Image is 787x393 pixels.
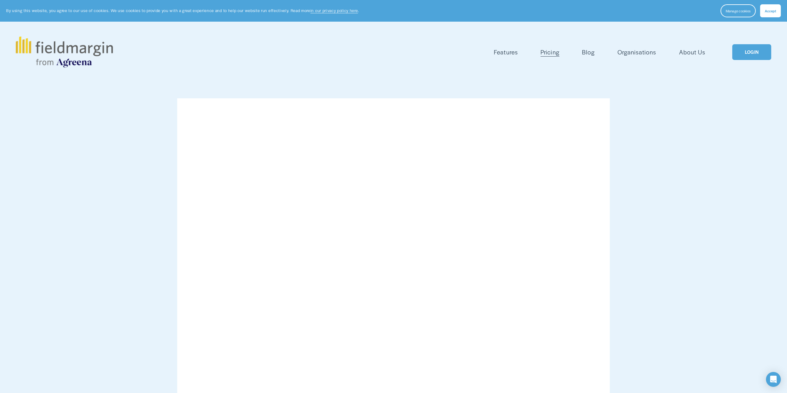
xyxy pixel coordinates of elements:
a: LOGIN [732,44,771,60]
img: fieldmargin.com [16,36,113,67]
a: Blog [582,47,595,57]
a: Pricing [541,47,559,57]
span: Accept [765,8,776,13]
a: Organisations [618,47,656,57]
p: By using this website, you agree to our use of cookies. We use cookies to provide you with a grea... [6,8,359,14]
div: Open Intercom Messenger [766,372,781,387]
span: Features [494,48,518,57]
button: Manage cookies [721,4,756,17]
a: folder dropdown [494,47,518,57]
a: About Us [679,47,705,57]
span: Manage cookies [726,8,751,13]
button: Accept [760,4,781,17]
a: in our privacy policy here [310,8,358,13]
